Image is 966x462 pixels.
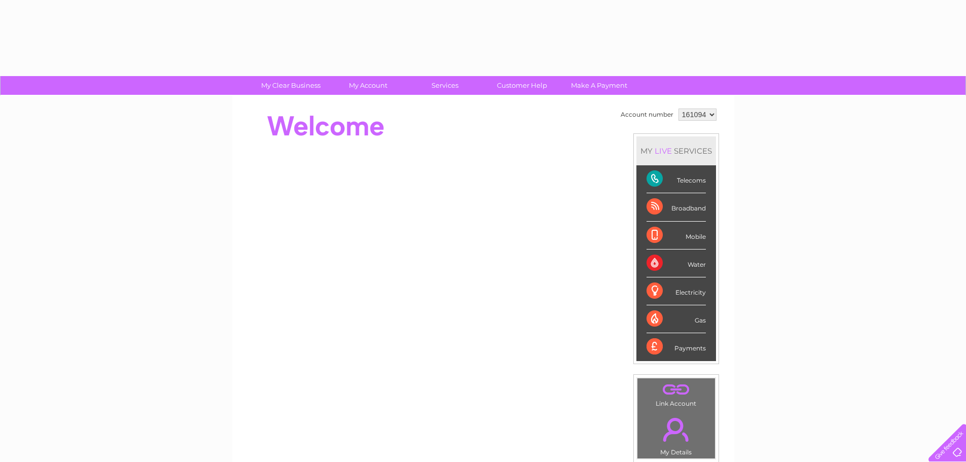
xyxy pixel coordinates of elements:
[403,76,487,95] a: Services
[618,106,676,123] td: Account number
[647,277,706,305] div: Electricity
[637,378,715,410] td: Link Account
[640,412,712,447] a: .
[640,381,712,399] a: .
[480,76,564,95] a: Customer Help
[647,165,706,193] div: Telecoms
[326,76,410,95] a: My Account
[637,409,715,459] td: My Details
[557,76,641,95] a: Make A Payment
[647,305,706,333] div: Gas
[636,136,716,165] div: MY SERVICES
[647,250,706,277] div: Water
[647,333,706,361] div: Payments
[653,146,674,156] div: LIVE
[647,193,706,221] div: Broadband
[647,222,706,250] div: Mobile
[249,76,333,95] a: My Clear Business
